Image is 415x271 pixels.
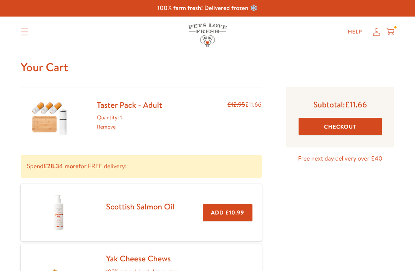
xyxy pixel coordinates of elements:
[15,22,35,42] summary: Translation missing: en.sections.header.menu
[30,100,69,137] img: Taster Pack - Adult
[97,113,162,132] div: Quantity: 1
[106,201,174,212] a: Scottish Salmon Oil
[97,99,162,110] a: Taster Pack - Adult
[342,24,368,40] a: Help
[40,193,78,232] img: Scottish Salmon Oil
[97,123,116,130] a: Remove
[21,60,394,75] h1: Your Cart
[299,99,382,110] p: Subtotal:
[227,100,262,137] div: £11.66
[227,100,245,109] s: £12.95
[21,155,262,178] p: Spend for FREE delivery:
[286,154,394,164] p: Free next day delivery over £40
[299,118,382,135] button: Checkout
[43,162,78,171] b: £28.34 more
[203,204,252,221] button: Add £10.99
[345,99,367,110] span: £11.66
[106,253,171,264] a: Yak Cheese Chews
[188,23,227,47] img: Pets Love Fresh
